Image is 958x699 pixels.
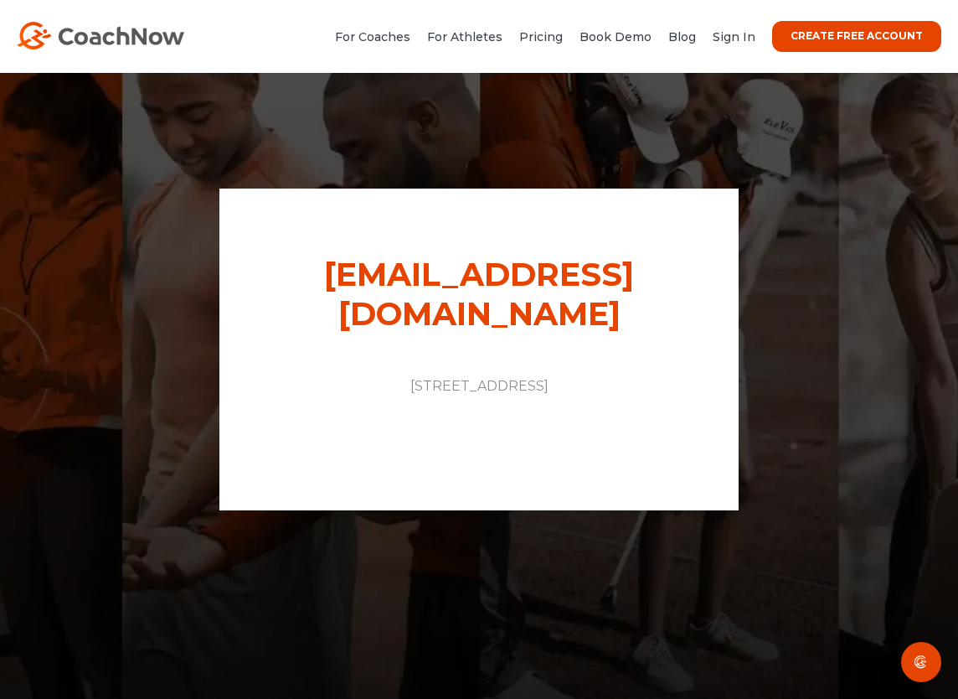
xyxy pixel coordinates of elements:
a: For Athletes [427,29,502,44]
p: [STREET_ADDRESS] [291,376,667,397]
a: Pricing [519,29,563,44]
div: Open Intercom Messenger [901,642,941,682]
a: CREATE FREE ACCOUNT [772,21,941,52]
a: For Coaches [335,29,410,44]
img: CoachNow Logo [17,22,184,49]
a: Book Demo [579,29,652,44]
a: [EMAIL_ADDRESS][DOMAIN_NAME] [324,255,634,334]
a: Blog [668,29,696,44]
a: Sign In [713,29,755,44]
